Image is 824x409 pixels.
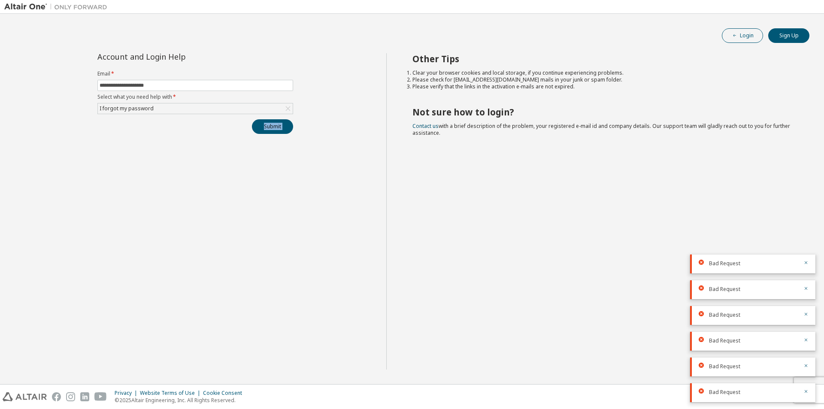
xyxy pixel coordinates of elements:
[412,122,790,136] span: with a brief description of the problem, your registered e-mail id and company details. Our suppo...
[412,122,439,130] a: Contact us
[412,83,794,90] li: Please verify that the links in the activation e-mails are not expired.
[412,70,794,76] li: Clear your browser cookies and local storage, if you continue experiencing problems.
[97,94,293,100] label: Select what you need help with
[722,28,763,43] button: Login
[97,53,254,60] div: Account and Login Help
[412,76,794,83] li: Please check for [EMAIL_ADDRESS][DOMAIN_NAME] mails in your junk or spam folder.
[709,389,740,396] span: Bad Request
[115,397,247,404] p: © 2025 Altair Engineering, Inc. All Rights Reserved.
[203,390,247,397] div: Cookie Consent
[140,390,203,397] div: Website Terms of Use
[412,106,794,118] h2: Not sure how to login?
[709,363,740,370] span: Bad Request
[98,103,293,114] div: I forgot my password
[52,392,61,401] img: facebook.svg
[768,28,809,43] button: Sign Up
[115,390,140,397] div: Privacy
[94,392,107,401] img: youtube.svg
[709,312,740,318] span: Bad Request
[66,392,75,401] img: instagram.svg
[252,119,293,134] button: Submit
[3,392,47,401] img: altair_logo.svg
[709,260,740,267] span: Bad Request
[98,104,155,113] div: I forgot my password
[709,337,740,344] span: Bad Request
[97,70,293,77] label: Email
[4,3,112,11] img: Altair One
[709,286,740,293] span: Bad Request
[80,392,89,401] img: linkedin.svg
[412,53,794,64] h2: Other Tips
